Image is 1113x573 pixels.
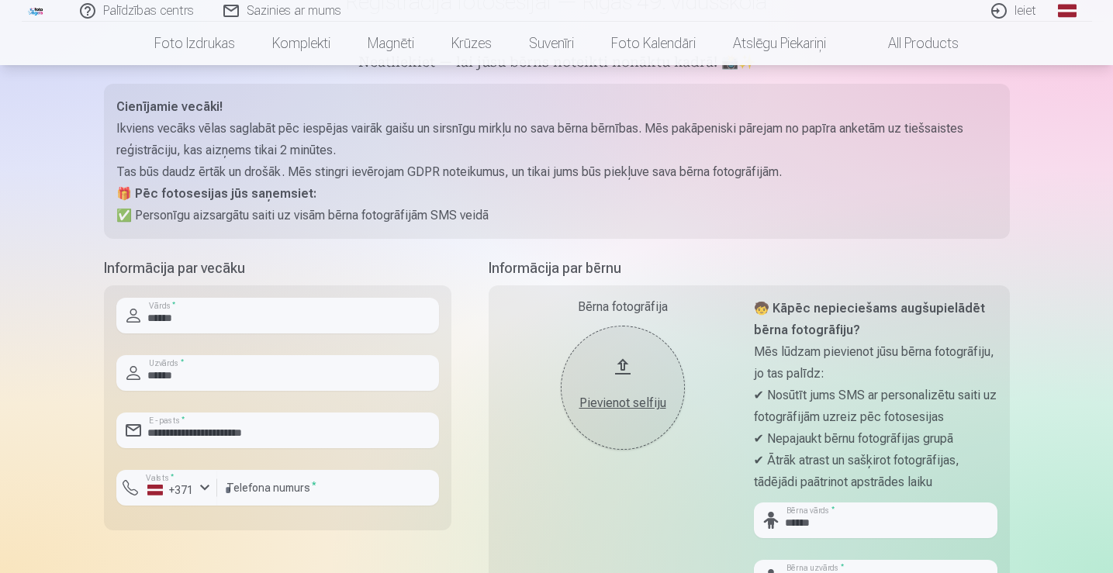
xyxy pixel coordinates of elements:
[576,394,669,412] div: Pievienot selfiju
[433,22,510,65] a: Krūzes
[489,257,1010,279] h5: Informācija par bērnu
[349,22,433,65] a: Magnēti
[116,186,316,201] strong: 🎁 Pēc fotosesijas jūs saņemsiet:
[116,118,997,161] p: Ikviens vecāks vēlas saglabāt pēc iespējas vairāk gaišu un sirsnīgu mirkļu no sava bērna bērnības...
[147,482,194,498] div: +371
[754,341,997,385] p: Mēs lūdzam pievienot jūsu bērna fotogrāfiju, jo tas palīdz:
[501,298,745,316] div: Bērna fotogrāfija
[116,470,217,506] button: Valsts*+371
[510,22,593,65] a: Suvenīri
[116,99,223,114] strong: Cienījamie vecāki!
[116,161,997,183] p: Tas būs daudz ērtāk un drošāk. Mēs stingri ievērojam GDPR noteikumus, un tikai jums būs piekļuve ...
[754,450,997,493] p: ✔ Ātrāk atrast un sašķirot fotogrāfijas, tādējādi paātrinot apstrādes laiku
[754,428,997,450] p: ✔ Nepajaukt bērnu fotogrāfijas grupā
[714,22,845,65] a: Atslēgu piekariņi
[28,6,45,16] img: /fa1
[561,326,685,450] button: Pievienot selfiju
[754,385,997,428] p: ✔ Nosūtīt jums SMS ar personalizētu saiti uz fotogrāfijām uzreiz pēc fotosesijas
[845,22,977,65] a: All products
[254,22,349,65] a: Komplekti
[593,22,714,65] a: Foto kalendāri
[104,257,451,279] h5: Informācija par vecāku
[141,472,179,484] label: Valsts
[116,205,997,226] p: ✅ Personīgu aizsargātu saiti uz visām bērna fotogrāfijām SMS veidā
[136,22,254,65] a: Foto izdrukas
[754,301,985,337] strong: 🧒 Kāpēc nepieciešams augšupielādēt bērna fotogrāfiju?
